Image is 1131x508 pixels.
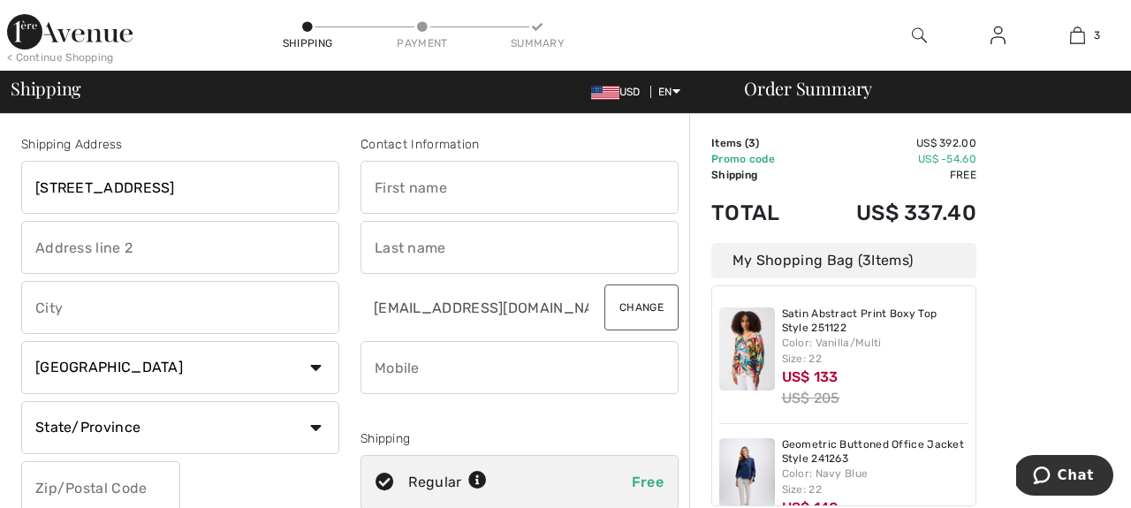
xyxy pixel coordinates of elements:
img: My Info [991,25,1006,46]
div: Shipping [361,429,679,448]
td: US$ -54.60 [808,151,976,167]
span: Free [632,474,664,490]
div: Payment [396,35,449,51]
input: Address line 2 [21,221,339,274]
span: EN [658,86,680,98]
div: < Continue Shopping [7,49,114,65]
div: My Shopping Bag ( Items) [711,243,976,278]
span: US$ 133 [782,368,839,385]
input: Address line 1 [21,161,339,214]
img: US Dollar [591,86,619,100]
input: Last name [361,221,679,274]
div: Regular [408,472,487,493]
input: E-mail [361,281,590,334]
a: Geometric Buttoned Office Jacket Style 241263 [782,438,969,466]
td: US$ 392.00 [808,135,976,151]
div: Shipping Address [21,135,339,154]
span: USD [591,86,648,98]
td: Total [711,183,808,243]
iframe: Opens a widget where you can chat to one of our agents [1016,455,1113,499]
span: 3 [748,137,755,149]
div: Shipping [281,35,334,51]
div: Contact Information [361,135,679,154]
div: Summary [511,35,564,51]
td: Shipping [711,167,808,183]
a: Sign In [976,25,1020,47]
img: search the website [912,25,927,46]
td: Items ( ) [711,135,808,151]
img: My Bag [1070,25,1085,46]
span: Shipping [11,80,81,97]
span: 3 [1094,27,1100,43]
div: Color: Navy Blue Size: 22 [782,466,969,497]
div: Color: Vanilla/Multi Size: 22 [782,335,969,367]
div: Order Summary [723,80,1120,97]
a: Satin Abstract Print Boxy Top Style 251122 [782,307,969,335]
input: First name [361,161,679,214]
input: City [21,281,339,334]
img: 1ère Avenue [7,14,133,49]
span: 3 [862,252,871,269]
button: Change [604,284,679,330]
td: Free [808,167,976,183]
input: Mobile [361,341,679,394]
a: 3 [1038,25,1116,46]
td: Promo code [711,151,808,167]
td: US$ 337.40 [808,183,976,243]
img: Satin Abstract Print Boxy Top Style 251122 [719,307,775,390]
s: US$ 205 [782,390,840,406]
